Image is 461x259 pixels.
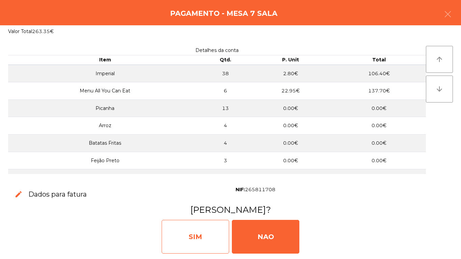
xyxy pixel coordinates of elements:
[195,47,239,53] span: Detalhes da conta
[202,169,249,187] td: 3
[8,169,202,187] td: Salada
[202,135,249,152] td: 4
[249,152,332,169] td: 0.00€
[170,8,277,19] h4: Pagamento - Mesa 7 Sala
[162,220,229,254] div: SIM
[202,117,249,135] td: 4
[426,46,453,73] button: arrow_upward
[249,55,332,65] th: P. Unit
[8,99,202,117] td: Picanha
[245,186,275,193] span: 265811708
[8,117,202,135] td: Arroz
[15,190,23,198] span: edit
[332,169,426,187] td: 0.00€
[426,76,453,103] button: arrow_downward
[249,135,332,152] td: 0.00€
[249,65,332,82] td: 2.80€
[332,152,426,169] td: 0.00€
[202,55,249,65] th: Qtd.
[332,99,426,117] td: 0.00€
[8,135,202,152] td: Batatas Fritas
[32,28,54,34] span: 263.35€
[236,186,245,193] span: NIF:
[8,204,453,216] h3: [PERSON_NAME]?
[332,65,426,82] td: 106.40€
[332,55,426,65] th: Total
[435,55,443,63] i: arrow_upward
[202,99,249,117] td: 13
[249,99,332,117] td: 0.00€
[232,220,299,254] div: NAO
[202,65,249,82] td: 38
[202,82,249,100] td: 6
[8,152,202,169] td: Feijão Preto
[28,190,87,199] h3: Dados para fatura
[435,85,443,93] i: arrow_downward
[332,82,426,100] td: 137.70€
[202,152,249,169] td: 3
[8,55,202,65] th: Item
[249,169,332,187] td: 0.00€
[332,135,426,152] td: 0.00€
[249,117,332,135] td: 0.00€
[9,185,28,204] button: edit
[8,82,202,100] td: Menu All You Can Eat
[332,117,426,135] td: 0.00€
[249,82,332,100] td: 22.95€
[8,65,202,82] td: Imperial
[8,28,32,34] span: Valor Total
